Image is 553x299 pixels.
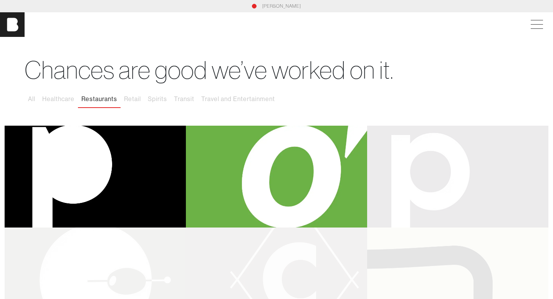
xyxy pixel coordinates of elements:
h1: Chances are good we’ve worked on it. [25,55,528,85]
button: Healthcare [39,91,78,107]
button: Transit [171,91,198,107]
button: Travel and Entertainment [198,91,278,107]
button: Retail [121,91,144,107]
a: [PERSON_NAME] [262,3,301,10]
button: All [25,91,39,107]
button: Restaurants [78,91,121,107]
button: Spirits [144,91,171,107]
